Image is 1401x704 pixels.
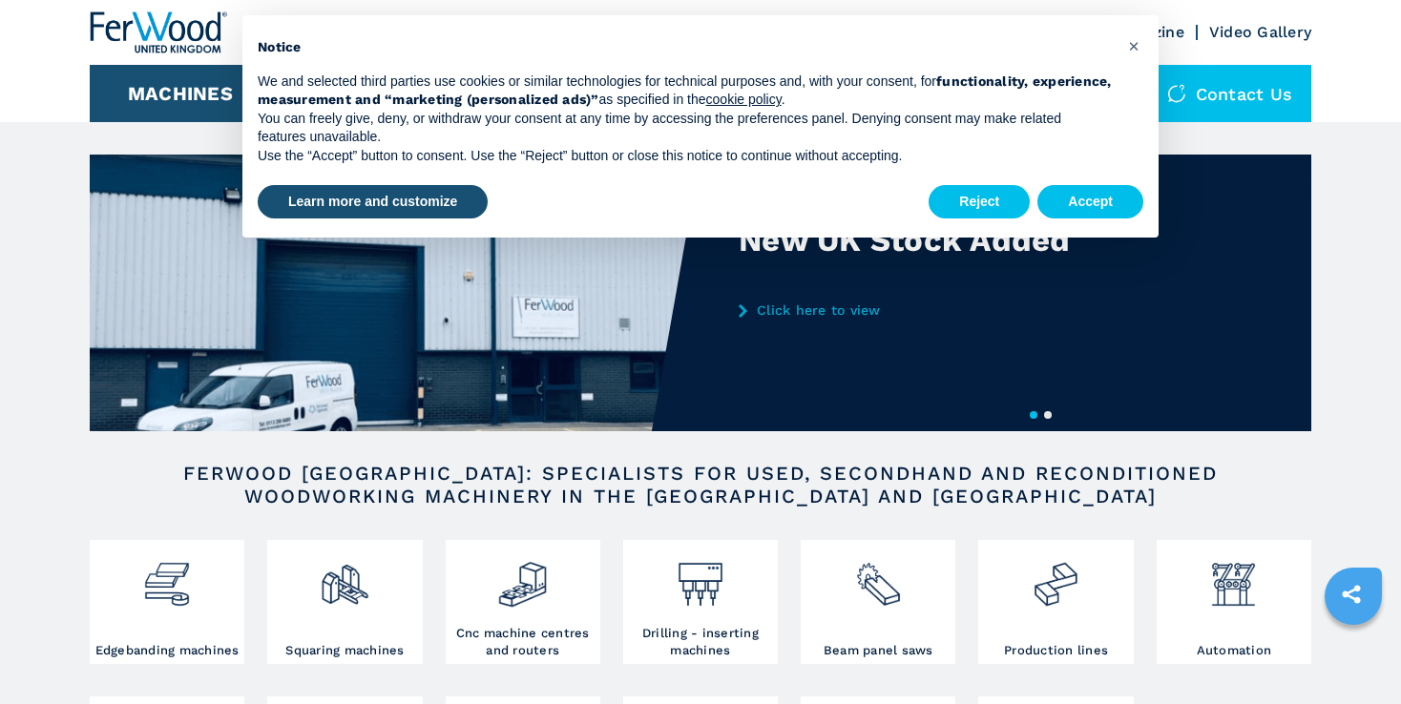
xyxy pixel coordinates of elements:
img: Contact us [1167,84,1186,103]
img: squadratrici_2.png [320,545,370,610]
h3: Edgebanding machines [95,642,240,659]
div: Contact us [1148,65,1312,122]
a: Edgebanding machines [90,540,244,664]
h3: Production lines [1004,642,1108,659]
img: bordatrici_1.png [141,545,192,610]
img: automazione.png [1208,545,1259,610]
p: We and selected third parties use cookies or similar technologies for technical purposes and, wit... [258,72,1113,110]
a: Cnc machine centres and routers [446,540,600,664]
img: New UK Stock Added [90,155,700,431]
button: 2 [1044,411,1052,419]
h3: Automation [1197,642,1272,659]
button: Learn more and customize [258,185,488,219]
a: Squaring machines [267,540,422,664]
h2: Notice [258,38,1113,57]
span: × [1128,34,1140,57]
button: Close this notice [1119,31,1149,61]
h2: FERWOOD [GEOGRAPHIC_DATA]: SPECIALISTS FOR USED, SECONDHAND AND RECONDITIONED WOODWORKING MACHINE... [151,462,1250,507]
img: sezionatrici_2.png [853,545,904,610]
a: cookie policy [706,92,782,107]
img: foratrici_inseritrici_2.png [675,545,725,610]
button: Machines [128,82,233,105]
a: Video Gallery [1209,23,1311,41]
a: Drilling - inserting machines [623,540,778,664]
strong: functionality, experience, measurement and “marketing (personalized ads)” [258,73,1112,108]
button: 1 [1030,411,1037,419]
a: Beam panel saws [801,540,955,664]
img: Ferwood [90,11,227,53]
button: Reject [929,185,1030,219]
p: Use the “Accept” button to consent. Use the “Reject” button or close this notice to continue with... [258,147,1113,166]
h3: Cnc machine centres and routers [450,625,596,659]
p: You can freely give, deny, or withdraw your consent at any time by accessing the preferences pane... [258,110,1113,147]
a: Production lines [978,540,1133,664]
a: sharethis [1328,570,1375,618]
img: centro_di_lavoro_cnc_2.png [497,545,548,610]
h3: Beam panel saws [824,642,933,659]
h3: Drilling - inserting machines [628,625,773,659]
iframe: Chat [1320,618,1387,690]
a: Automation [1157,540,1311,664]
h3: Squaring machines [285,642,404,659]
img: linee_di_produzione_2.png [1031,545,1081,610]
button: Accept [1037,185,1143,219]
a: Click here to view [739,302,1113,318]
